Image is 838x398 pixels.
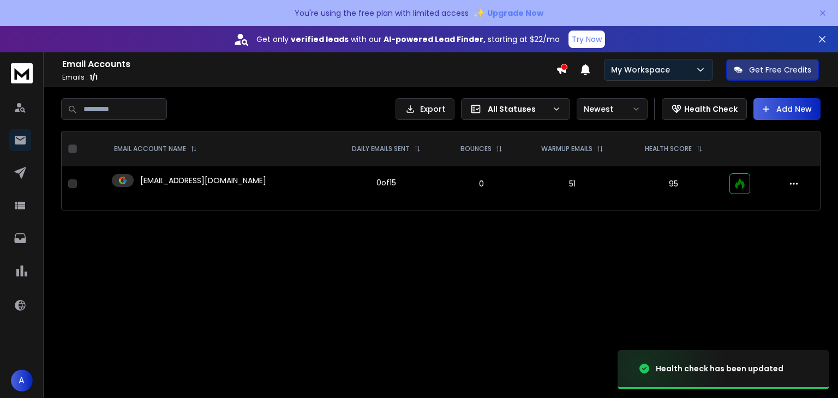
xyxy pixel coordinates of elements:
span: 1 / 1 [89,73,98,82]
td: 51 [520,166,625,201]
button: Newest [577,98,648,120]
p: Try Now [572,34,602,45]
strong: AI-powered Lead Finder, [384,34,486,45]
p: My Workspace [611,64,674,75]
button: Export [396,98,454,120]
p: DAILY EMAILS SENT [352,144,410,153]
p: You're using the free plan with limited access [295,8,469,19]
div: EMAIL ACCOUNT NAME [114,144,197,153]
button: Get Free Credits [726,59,819,81]
p: All Statuses [488,104,548,114]
p: WARMUP EMAILS [541,144,592,153]
td: 95 [625,166,723,201]
p: HEALTH SCORE [645,144,692,153]
p: Get only with our starting at $22/mo [256,34,560,45]
button: Add New [753,98,821,120]
p: Health Check [684,104,738,114]
button: A [11,370,33,391]
p: Emails : [62,73,556,82]
img: logo [11,63,33,83]
p: Get Free Credits [749,64,811,75]
p: BOUNCES [460,144,492,153]
span: Upgrade Now [487,8,543,19]
h1: Email Accounts [62,58,556,71]
button: Try Now [568,31,605,48]
div: Health check has been updated [656,363,783,374]
p: [EMAIL_ADDRESS][DOMAIN_NAME] [140,175,266,186]
button: Health Check [662,98,747,120]
button: ✨Upgrade Now [473,2,543,24]
p: 0 [449,178,514,189]
strong: verified leads [291,34,349,45]
div: 0 of 15 [376,177,396,188]
span: ✨ [473,5,485,21]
